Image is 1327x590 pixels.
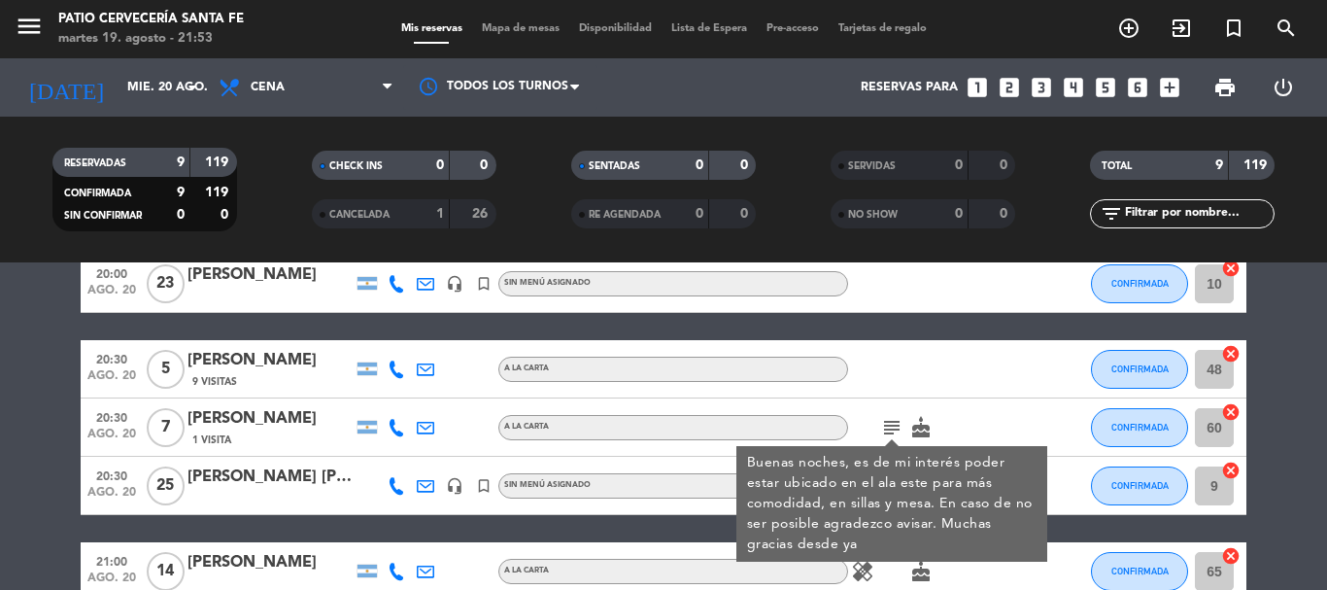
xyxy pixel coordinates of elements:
[1091,264,1188,303] button: CONFIRMADA
[187,262,353,288] div: [PERSON_NAME]
[1222,17,1245,40] i: turned_in_not
[87,284,136,306] span: ago. 20
[64,211,142,221] span: SIN CONFIRMAR
[965,75,990,100] i: looks_one
[1221,461,1241,480] i: cancel
[177,208,185,222] strong: 0
[1102,161,1132,171] span: TOTAL
[1111,278,1169,289] span: CONFIRMADA
[1100,202,1123,226] i: filter_list
[1091,408,1188,447] button: CONFIRMADA
[1221,344,1241,364] i: cancel
[446,477,463,495] i: headset_mic
[1123,203,1274,225] input: Filtrar por nombre...
[1111,422,1169,433] span: CONFIRMADA
[504,423,549,431] span: A LA CARTA
[757,23,829,34] span: Pre-acceso
[147,264,185,303] span: 23
[329,210,390,220] span: CANCELADA
[504,567,549,574] span: A LA CARTA
[1254,58,1312,117] div: LOG OUT
[205,156,232,169] strong: 119
[187,406,353,432] div: [PERSON_NAME]
[1091,350,1188,389] button: CONFIRMADA
[147,408,185,447] span: 7
[1111,480,1169,491] span: CONFIRMADA
[1213,76,1237,99] span: print
[1061,75,1086,100] i: looks_4
[58,10,244,29] div: Patio Cervecería Santa Fe
[909,416,933,439] i: cake
[1275,17,1298,40] i: search
[1029,75,1054,100] i: looks_3
[1272,76,1295,99] i: power_settings_new
[747,453,1038,555] div: Buenas noches, es de mi interés poder estar ubicado en el ala este para más comodidad, en sillas ...
[1157,75,1182,100] i: add_box
[504,481,591,489] span: Sin menú asignado
[909,560,933,583] i: cake
[1111,364,1169,374] span: CONFIRMADA
[391,23,472,34] span: Mis reservas
[192,433,231,448] span: 1 Visita
[15,66,118,109] i: [DATE]
[58,29,244,49] div: martes 19. agosto - 21:53
[1000,158,1011,172] strong: 0
[87,347,136,369] span: 20:30
[955,207,963,221] strong: 0
[589,210,661,220] span: RE AGENDADA
[880,416,903,439] i: subject
[177,186,185,199] strong: 9
[147,350,185,389] span: 5
[589,161,640,171] span: SENTADAS
[848,210,898,220] span: NO SHOW
[1111,566,1169,576] span: CONFIRMADA
[1221,546,1241,566] i: cancel
[187,465,353,490] div: [PERSON_NAME] [PERSON_NAME]
[504,364,549,372] span: A LA CARTA
[87,428,136,450] span: ago. 20
[181,76,204,99] i: arrow_drop_down
[472,207,492,221] strong: 26
[475,477,493,495] i: turned_in_not
[436,158,444,172] strong: 0
[87,549,136,572] span: 21:00
[1117,17,1140,40] i: add_circle_outline
[64,189,131,198] span: CONFIRMADA
[436,207,444,221] strong: 1
[1091,467,1188,505] button: CONFIRMADA
[997,75,1022,100] i: looks_two
[147,467,185,505] span: 25
[187,348,353,373] div: [PERSON_NAME]
[1221,402,1241,422] i: cancel
[177,156,185,169] strong: 9
[205,186,232,199] strong: 119
[504,279,591,287] span: Sin menú asignado
[848,161,896,171] span: SERVIDAS
[251,81,285,94] span: Cena
[192,374,237,390] span: 9 Visitas
[696,207,703,221] strong: 0
[696,158,703,172] strong: 0
[475,275,493,293] i: turned_in_not
[446,275,463,293] i: headset_mic
[87,369,136,392] span: ago. 20
[15,12,44,41] i: menu
[740,207,752,221] strong: 0
[1125,75,1150,100] i: looks_6
[1000,207,1011,221] strong: 0
[662,23,757,34] span: Lista de Espera
[1243,158,1271,172] strong: 119
[221,208,232,222] strong: 0
[87,464,136,486] span: 20:30
[851,560,874,583] i: healing
[1221,259,1241,278] i: cancel
[187,550,353,575] div: [PERSON_NAME]
[87,405,136,428] span: 20:30
[740,158,752,172] strong: 0
[1093,75,1118,100] i: looks_5
[569,23,662,34] span: Disponibilidad
[64,158,126,168] span: RESERVADAS
[480,158,492,172] strong: 0
[87,486,136,508] span: ago. 20
[955,158,963,172] strong: 0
